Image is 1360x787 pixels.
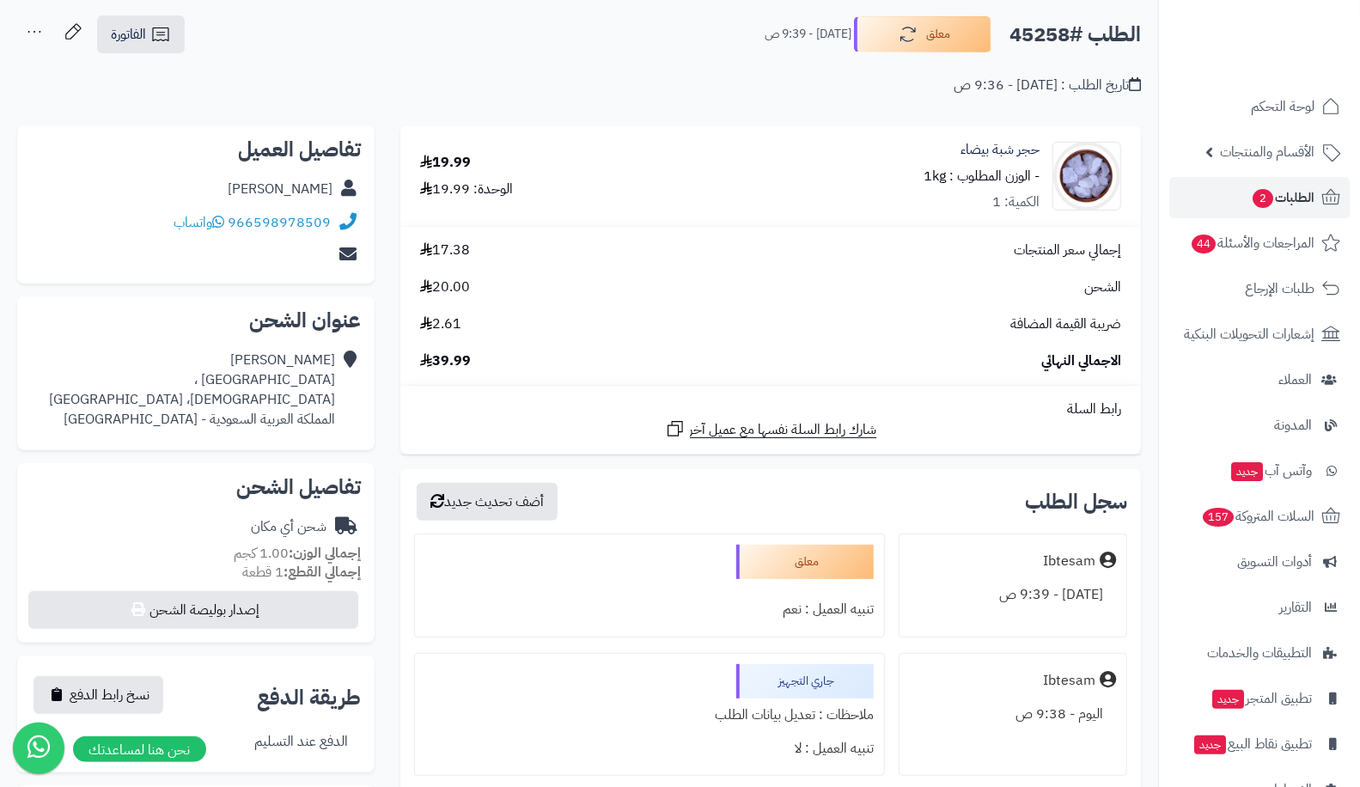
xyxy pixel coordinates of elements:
[1084,278,1121,297] span: الشحن
[1169,177,1350,218] a: الطلبات2
[407,400,1134,419] div: رابط السلة
[954,76,1141,95] div: تاريخ الطلب : [DATE] - 9:36 ص
[1237,550,1312,574] span: أدوات التسويق
[174,212,224,233] a: واتساب
[257,687,361,708] h2: طريقة الدفع
[1169,314,1350,355] a: إشعارات التحويلات البنكية
[690,420,877,440] span: شارك رابط السلة نفسها مع عميل آخر
[1212,690,1244,709] span: جديد
[1169,678,1350,719] a: تطبيق المتجرجديد
[992,192,1040,212] div: الكمية: 1
[425,699,874,732] div: ملاحظات : تعديل بيانات الطلب
[1253,189,1273,208] span: 2
[1201,504,1314,528] span: السلات المتروكة
[1043,671,1095,691] div: Ibtesam
[924,166,1040,186] small: - الوزن المطلوب : 1kg
[1009,17,1141,52] h2: الطلب #45258
[97,15,185,53] a: الفاتورة
[961,140,1040,160] a: حجر شبة بيضاء
[28,591,358,629] button: إصدار بوليصة الشحن
[1043,552,1095,571] div: Ibtesam
[1169,723,1350,765] a: تطبيق نقاط البيعجديد
[1169,496,1350,537] a: السلات المتروكة157
[1025,491,1127,512] h3: سجل الطلب
[1169,450,1350,491] a: وآتس آبجديد
[111,24,146,45] span: الفاتورة
[251,517,326,537] div: شحن أي مكان
[70,685,149,705] span: نسخ رابط الدفع
[420,351,471,371] span: 39.99
[1169,587,1350,628] a: التقارير
[228,212,331,233] a: 966598978509
[1169,223,1350,264] a: المراجعات والأسئلة44
[665,418,877,440] a: شارك رابط السلة نفسها مع عميل آخر
[1169,405,1350,446] a: المدونة
[1231,462,1263,481] span: جديد
[34,676,163,714] button: نسخ رابط الدفع
[49,351,335,429] div: [PERSON_NAME] [GEOGRAPHIC_DATA] ، [DEMOGRAPHIC_DATA]، [GEOGRAPHIC_DATA] المملكة العربية السعودية ...
[1041,351,1121,371] span: الاجمالي النهائي
[234,543,361,564] small: 1.00 كجم
[910,578,1116,612] div: [DATE] - 9:39 ص
[1169,86,1350,127] a: لوحة التحكم
[1229,459,1312,483] span: وآتس آب
[1184,322,1314,346] span: إشعارات التحويلات البنكية
[1279,595,1312,619] span: التقارير
[1192,732,1312,756] span: تطبيق نقاط البيع
[1053,142,1120,210] img: 1661875090-Alum%20Rock-90x90.jpg
[910,698,1116,731] div: اليوم - 9:38 ص
[765,26,851,43] small: [DATE] - 9:39 ص
[289,543,361,564] strong: إجمالي الوزن:
[417,483,558,521] button: أضف تحديث جديد
[242,562,361,583] small: 1 قطعة
[420,278,470,297] span: 20.00
[1207,641,1312,665] span: التطبيقات والخدمات
[228,180,332,199] div: [PERSON_NAME]
[736,664,874,699] div: جاري التجهيز
[1220,140,1314,164] span: الأقسام والمنتجات
[31,477,361,497] h2: تفاصيل الشحن
[425,732,874,766] div: تنبيه العميل : لا
[1169,541,1350,583] a: أدوات التسويق
[1190,231,1314,255] span: المراجعات والأسئلة
[420,180,513,199] div: الوحدة: 19.99
[31,139,361,160] h2: تفاصيل العميل
[1203,508,1234,527] span: 157
[1194,735,1226,754] span: جديد
[1211,686,1312,711] span: تطبيق المتجر
[31,310,361,331] h2: عنوان الشحن
[1278,368,1312,392] span: العملاء
[1169,632,1350,674] a: التطبيقات والخدمات
[1245,277,1314,301] span: طلبات الإرجاع
[1251,186,1314,210] span: الطلبات
[1014,241,1121,260] span: إجمالي سعر المنتجات
[420,153,471,173] div: 19.99
[425,593,874,626] div: تنبيه العميل : نعم
[1169,268,1350,309] a: طلبات الإرجاع
[420,241,470,260] span: 17.38
[1010,314,1121,334] span: ضريبة القيمة المضافة
[254,732,348,752] div: الدفع عند التسليم
[1274,413,1312,437] span: المدونة
[736,545,874,579] div: معلق
[284,562,361,583] strong: إجمالي القطع:
[1169,359,1350,400] a: العملاء
[1192,235,1216,253] span: 44
[854,16,991,52] button: معلق
[1251,95,1314,119] span: لوحة التحكم
[420,314,461,334] span: 2.61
